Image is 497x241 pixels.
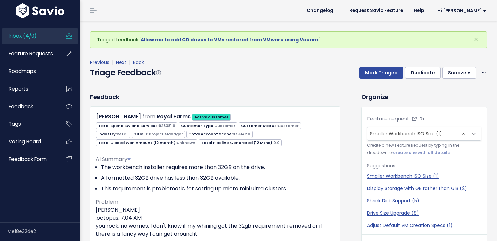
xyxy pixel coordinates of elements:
a: Royal Farms [157,113,191,120]
a: Display Storage with GB rather than GiB (2) [367,185,481,192]
span: Retail [117,131,128,137]
span: Smaller Workbench ISO Size (1) [370,130,442,137]
span: Inbox (4/0) [9,32,37,39]
div: Triaged feedback ' ' [90,31,487,48]
span: Smaller Workbench ISO Size (1) [367,127,481,141]
a: Next [116,59,126,66]
small: Create a new Feature Request by typing in the dropdown, or . [367,142,481,156]
span: | [111,59,115,66]
button: Duplicate [405,67,441,79]
span: Customer [278,123,299,128]
li: A formatted 32GB drive has less than 32GB available. [101,174,335,182]
span: AI Summary [96,155,131,163]
button: Mark Triaged [359,67,403,79]
a: Drive Size Upgrade (8) [367,210,481,217]
a: Inbox (4/0) [2,28,55,44]
a: Shrink Disk Support (5) [367,197,481,204]
span: Customer Type: [179,122,237,129]
a: Request Savio Feature [344,6,408,16]
span: Feedback [9,103,33,110]
a: Smaller Workbench ISO Size (1) [367,173,481,180]
span: IT Project Manager [144,131,183,137]
span: Smaller Workbench ISO Size (1) [367,127,468,140]
span: 0.0 [273,140,280,145]
a: Reports [2,81,55,97]
a: Feedback form [2,152,55,167]
span: Total Closed Won Amount (12 month): [96,139,197,146]
h4: Triage Feedback [90,67,161,79]
span: Customer Status: [239,122,301,129]
span: Feedback form [9,156,47,163]
button: Snooze [442,67,476,79]
a: create one with all details [393,150,450,155]
a: Previous [90,59,109,66]
a: Adjust Default VM Creation Specs (1) [367,222,481,229]
a: Feature Requests [2,46,55,61]
span: Customer [214,123,235,128]
span: × [474,34,478,45]
span: Total Pipeline Generated (12 Mths): [199,139,282,146]
span: 979342.0 [233,131,250,137]
a: Hi [PERSON_NAME] [429,6,492,16]
span: Total Spend SW and Services: [96,122,177,129]
span: Feature Requests [9,50,53,57]
a: Help [408,6,429,16]
span: Hi [PERSON_NAME] [437,8,486,13]
span: Tags [9,120,21,127]
strong: Active customer [194,114,229,120]
span: 923381.6 [159,123,175,128]
button: Close [467,32,485,48]
span: Total Account Scope: [186,131,252,138]
span: Changelog [307,8,333,13]
label: Feature request [367,115,409,123]
li: This requirement is problematic for setting up micro mini ultra clusters. [101,185,335,193]
a: Roadmaps [2,64,55,79]
span: Problem [96,198,118,206]
span: Reports [9,85,28,92]
a: Feedback [2,99,55,114]
span: from [142,113,155,120]
span: Roadmaps [9,68,36,75]
a: Back [133,59,144,66]
div: v.e18e32de2 [8,223,80,240]
h3: Feedback [90,92,119,101]
span: Industry: [96,131,130,138]
h3: Organize [361,92,487,101]
span: Title: [132,131,185,138]
a: Tags [2,117,55,132]
li: The workbench installer requires more than 32GB on the drive. [101,163,335,171]
img: logo-white.9d6f32f41409.svg [14,3,66,18]
span: Unknown [177,140,195,145]
span: Voting Board [9,138,41,145]
p: Suggestions [367,162,481,170]
a: Allow me to add CD drives to VMs restored from VMware using Veeam. [141,36,319,43]
p: [PERSON_NAME] :octopus: 7:04 AM you rock, no worries. I don't know if my whining got the 32gb req... [96,206,335,238]
a: [PERSON_NAME] [96,113,141,120]
span: | [128,59,132,66]
span: × [462,127,465,140]
a: Voting Board [2,134,55,149]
